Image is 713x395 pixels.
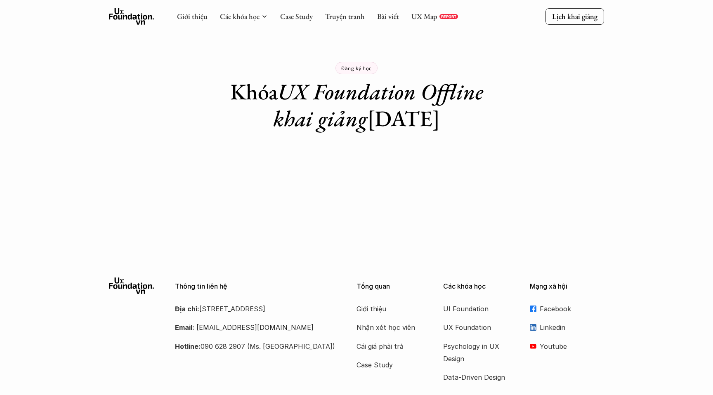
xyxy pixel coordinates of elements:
[341,65,372,71] p: Đăng ký học
[325,12,365,21] a: Truyện tranh
[545,8,604,24] a: Lịch khai giảng
[377,12,399,21] a: Bài viết
[443,321,509,334] a: UX Foundation
[439,14,458,19] a: REPORT
[441,14,456,19] p: REPORT
[356,340,423,353] a: Cái giá phải trả
[356,321,423,334] a: Nhận xét học viên
[552,12,597,21] p: Lịch khai giảng
[530,321,604,334] a: Linkedin
[443,303,509,315] a: UI Foundation
[175,282,336,290] p: Thông tin liên hệ
[443,340,509,365] a: Psychology in UX Design
[175,340,336,353] p: 090 628 2907 (Ms. [GEOGRAPHIC_DATA])
[540,321,604,334] p: Linkedin
[540,340,604,353] p: Youtube
[175,323,194,332] strong: Email:
[175,305,199,313] strong: Địa chỉ:
[175,342,201,350] strong: Hotline:
[411,12,437,21] a: UX Map
[191,148,522,210] iframe: Tally form
[356,359,423,371] a: Case Study
[530,340,604,353] a: Youtube
[280,12,313,21] a: Case Study
[530,282,604,290] p: Mạng xã hội
[220,12,260,21] a: Các khóa học
[356,282,431,290] p: Tổng quan
[196,323,314,332] a: [EMAIL_ADDRESS][DOMAIN_NAME]
[443,371,509,383] a: Data-Driven Design
[273,77,488,133] em: UX Foundation Offline khai giảng
[356,303,423,315] a: Giới thiệu
[530,303,604,315] a: Facebook
[443,282,517,290] p: Các khóa học
[212,78,501,132] h1: Khóa [DATE]
[540,303,604,315] p: Facebook
[175,303,336,315] p: [STREET_ADDRESS]
[177,12,208,21] a: Giới thiệu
